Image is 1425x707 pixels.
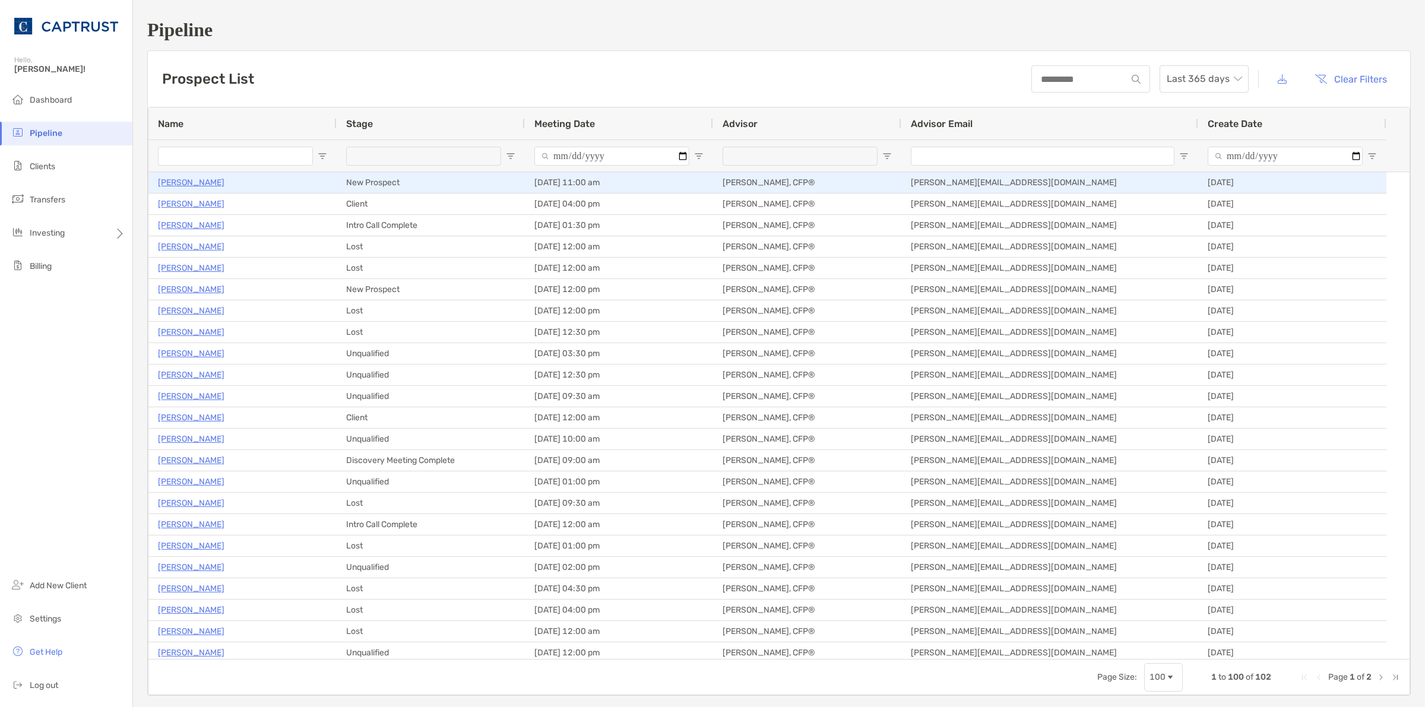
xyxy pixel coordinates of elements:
div: [DATE] [1198,194,1386,214]
span: of [1357,672,1364,682]
div: Intro Call Complete [337,215,525,236]
div: [DATE] [1198,322,1386,343]
button: Open Filter Menu [694,151,704,161]
img: dashboard icon [11,92,25,106]
div: Discovery Meeting Complete [337,450,525,471]
span: Add New Client [30,581,87,591]
div: Lost [337,236,525,257]
p: [PERSON_NAME] [158,239,224,254]
span: 1 [1211,672,1217,682]
button: Open Filter Menu [318,151,327,161]
p: [PERSON_NAME] [158,218,224,233]
div: [DATE] 09:00 am [525,450,713,471]
a: [PERSON_NAME] [158,474,224,489]
div: Page Size: [1097,672,1137,682]
a: [PERSON_NAME] [158,560,224,575]
div: [PERSON_NAME][EMAIL_ADDRESS][DOMAIN_NAME] [901,557,1198,578]
div: Unqualified [337,343,525,364]
div: [PERSON_NAME], CFP® [713,471,901,492]
div: [PERSON_NAME], CFP® [713,535,901,556]
img: input icon [1132,75,1141,84]
span: Billing [30,261,52,271]
div: [DATE] [1198,364,1386,385]
div: [PERSON_NAME][EMAIL_ADDRESS][DOMAIN_NAME] [901,578,1198,599]
div: [DATE] [1198,557,1386,578]
div: [PERSON_NAME][EMAIL_ADDRESS][DOMAIN_NAME] [901,642,1198,663]
a: [PERSON_NAME] [158,645,224,660]
div: [PERSON_NAME][EMAIL_ADDRESS][DOMAIN_NAME] [901,600,1198,620]
p: [PERSON_NAME] [158,261,224,275]
p: [PERSON_NAME] [158,196,224,211]
div: [DATE] [1198,215,1386,236]
div: [PERSON_NAME][EMAIL_ADDRESS][DOMAIN_NAME] [901,450,1198,471]
span: Last 365 days [1167,66,1242,92]
div: Intro Call Complete [337,514,525,535]
button: Open Filter Menu [1179,151,1189,161]
a: [PERSON_NAME] [158,410,224,425]
a: [PERSON_NAME] [158,581,224,596]
div: [PERSON_NAME][EMAIL_ADDRESS][DOMAIN_NAME] [901,322,1198,343]
div: Client [337,407,525,428]
div: [PERSON_NAME], CFP® [713,578,901,599]
a: [PERSON_NAME] [158,346,224,361]
div: [PERSON_NAME], CFP® [713,493,901,513]
button: Clear Filters [1306,66,1396,92]
div: [DATE] 12:00 pm [525,279,713,300]
div: [DATE] [1198,471,1386,492]
div: 100 [1149,672,1166,682]
span: [PERSON_NAME]! [14,64,125,74]
div: [DATE] 12:00 pm [525,300,713,321]
span: Advisor [723,118,758,129]
div: [DATE] 03:30 pm [525,343,713,364]
a: [PERSON_NAME] [158,538,224,553]
div: [DATE] 01:00 pm [525,471,713,492]
span: Name [158,118,183,129]
div: Lost [337,621,525,642]
div: [PERSON_NAME][EMAIL_ADDRESS][DOMAIN_NAME] [901,471,1198,492]
span: 1 [1350,672,1355,682]
div: [PERSON_NAME], CFP® [713,300,901,321]
input: Name Filter Input [158,147,313,166]
div: Lost [337,578,525,599]
div: [DATE] [1198,258,1386,278]
div: [DATE] 12:00 am [525,621,713,642]
span: 102 [1255,672,1271,682]
div: [DATE] [1198,279,1386,300]
p: [PERSON_NAME] [158,624,224,639]
span: to [1218,672,1226,682]
div: [DATE] 09:30 am [525,386,713,407]
div: Unqualified [337,557,525,578]
a: [PERSON_NAME] [158,389,224,404]
div: Lost [337,258,525,278]
a: [PERSON_NAME] [158,282,224,297]
div: [PERSON_NAME][EMAIL_ADDRESS][DOMAIN_NAME] [901,407,1198,428]
span: Log out [30,680,58,690]
div: [PERSON_NAME], CFP® [713,557,901,578]
a: [PERSON_NAME] [158,325,224,340]
div: Lost [337,535,525,556]
a: [PERSON_NAME] [158,453,224,468]
div: [PERSON_NAME], CFP® [713,642,901,663]
span: 2 [1366,672,1372,682]
div: [PERSON_NAME], CFP® [713,215,901,236]
div: [PERSON_NAME][EMAIL_ADDRESS][DOMAIN_NAME] [901,514,1198,535]
p: [PERSON_NAME] [158,432,224,446]
div: Previous Page [1314,673,1323,682]
span: Advisor Email [911,118,973,129]
img: investing icon [11,225,25,239]
div: Unqualified [337,386,525,407]
div: Lost [337,322,525,343]
div: Lost [337,493,525,513]
div: [PERSON_NAME][EMAIL_ADDRESS][DOMAIN_NAME] [901,236,1198,257]
a: [PERSON_NAME] [158,175,224,190]
span: of [1246,672,1253,682]
div: [DATE] [1198,535,1386,556]
div: [DATE] 10:00 am [525,429,713,449]
div: [PERSON_NAME], CFP® [713,343,901,364]
div: [DATE] [1198,621,1386,642]
div: New Prospect [337,172,525,193]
